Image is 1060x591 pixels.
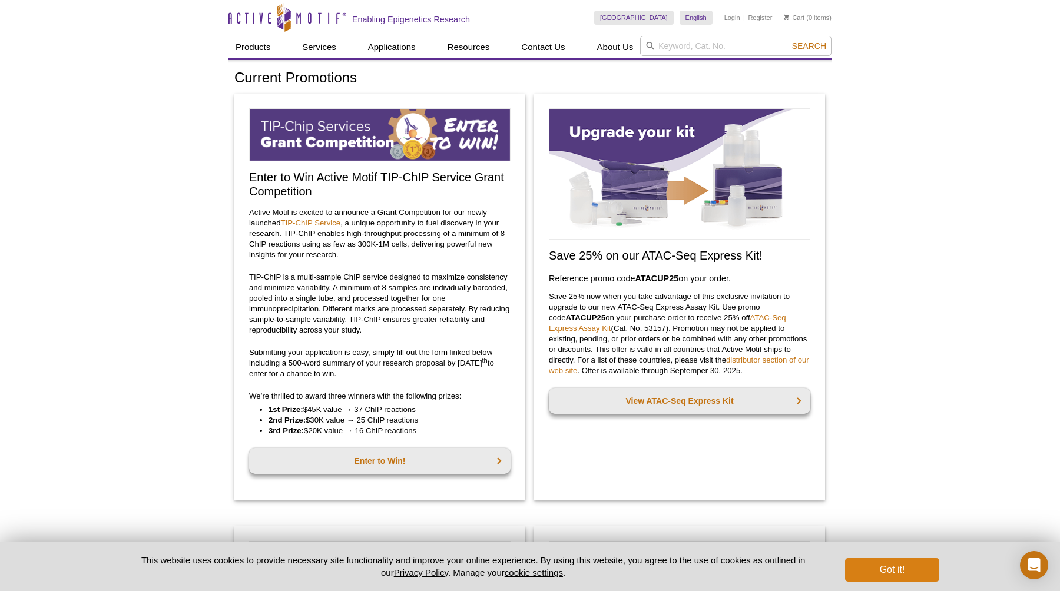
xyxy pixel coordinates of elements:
strong: ATACUP25 [635,274,678,283]
p: We’re thrilled to award three winners with the following prizes: [249,391,511,401]
a: Products [228,36,277,58]
sup: th [482,356,488,363]
h2: Enter to Win Active Motif TIP-ChIP Service Grant Competition [249,170,511,198]
p: This website uses cookies to provide necessary site functionality and improve your online experie... [121,554,826,579]
strong: 2nd Prize: [269,416,306,424]
a: Login [724,14,740,22]
a: English [680,11,713,25]
h2: Enabling Epigenetics Research [352,14,470,25]
li: | [743,11,745,25]
a: Register [748,14,772,22]
a: [GEOGRAPHIC_DATA] [594,11,674,25]
span: Search [792,41,826,51]
img: Save on ATAC-Seq Express Assay Kit [549,108,810,240]
p: TIP-ChIP is a multi-sample ChIP service designed to maximize consistency and minimize variability... [249,272,511,336]
button: cookie settings [505,567,563,577]
a: Resources [440,36,497,58]
p: Save 25% now when you take advantage of this exclusive invitation to upgrade to our new ATAC-Seq ... [549,291,810,376]
a: Cart [784,14,804,22]
p: Submitting your application is easy, simply fill out the form linked below including a 500-word s... [249,347,511,379]
a: distributor section of our web site [549,356,809,375]
img: TIP-ChIP Service Grant Competition [249,108,511,161]
li: $45K value → 37 ChIP reactions [269,404,499,415]
a: View ATAC-Seq Express Kit [549,388,810,414]
div: Open Intercom Messenger [1020,551,1048,579]
strong: 1st Prize: [269,405,303,414]
a: Applications [361,36,423,58]
a: Services [295,36,343,58]
button: Search [789,41,830,51]
a: About Us [590,36,641,58]
strong: 3rd Prize: [269,426,304,435]
p: Active Motif is excited to announce a Grant Competition for our newly launched , a unique opportu... [249,207,511,260]
li: $30K value → 25 ChIP reactions [269,415,499,426]
h3: Reference promo code on your order. [549,271,810,285]
button: Got it! [845,558,939,582]
a: Enter to Win! [249,448,511,474]
h2: Save 25% on our ATAC-Seq Express Kit! [549,248,810,263]
strong: ATACUP25 [566,313,606,322]
a: Contact Us [514,36,572,58]
a: TIP-ChIP Service [281,218,341,227]
li: (0 items) [784,11,832,25]
li: $20K value → 16 ChIP reactions [269,426,499,436]
input: Keyword, Cat. No. [640,36,832,56]
a: Privacy Policy [394,567,448,577]
h1: Current Promotions [234,70,826,87]
img: Your Cart [784,14,789,20]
